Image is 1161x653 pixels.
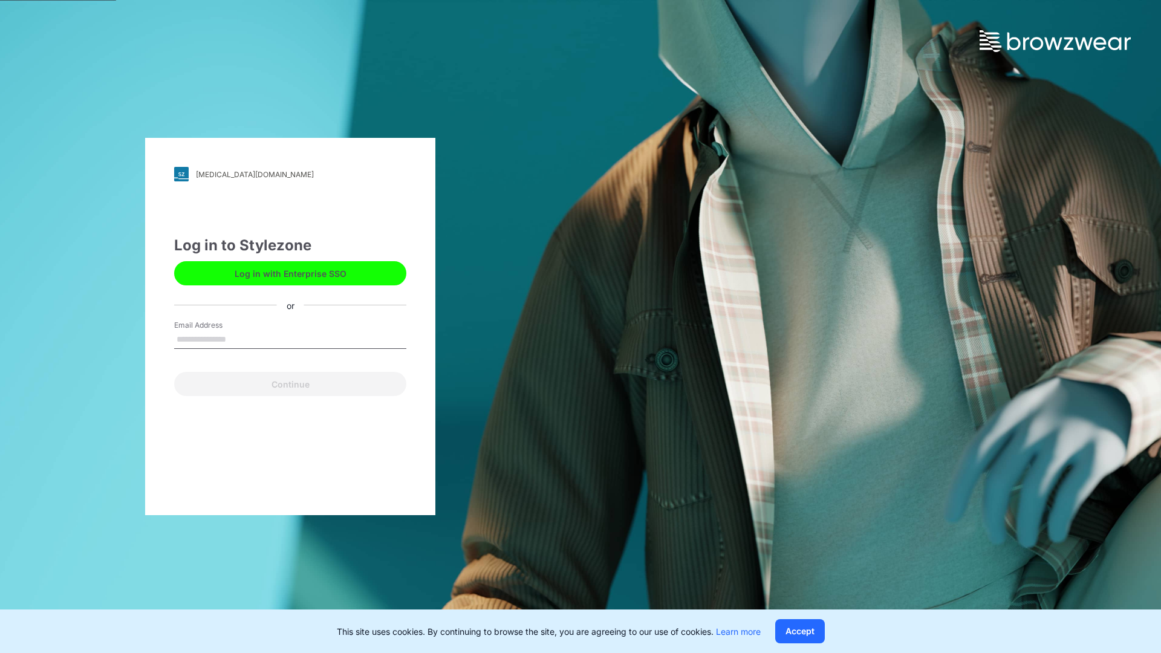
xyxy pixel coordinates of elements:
[775,619,825,643] button: Accept
[174,167,406,181] a: [MEDICAL_DATA][DOMAIN_NAME]
[174,261,406,285] button: Log in with Enterprise SSO
[196,170,314,179] div: [MEDICAL_DATA][DOMAIN_NAME]
[716,626,761,637] a: Learn more
[174,235,406,256] div: Log in to Stylezone
[277,299,304,311] div: or
[337,625,761,638] p: This site uses cookies. By continuing to browse the site, you are agreeing to our use of cookies.
[174,167,189,181] img: svg+xml;base64,PHN2ZyB3aWR0aD0iMjgiIGhlaWdodD0iMjgiIHZpZXdCb3g9IjAgMCAyOCAyOCIgZmlsbD0ibm9uZSIgeG...
[980,30,1131,52] img: browzwear-logo.73288ffb.svg
[174,320,259,331] label: Email Address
